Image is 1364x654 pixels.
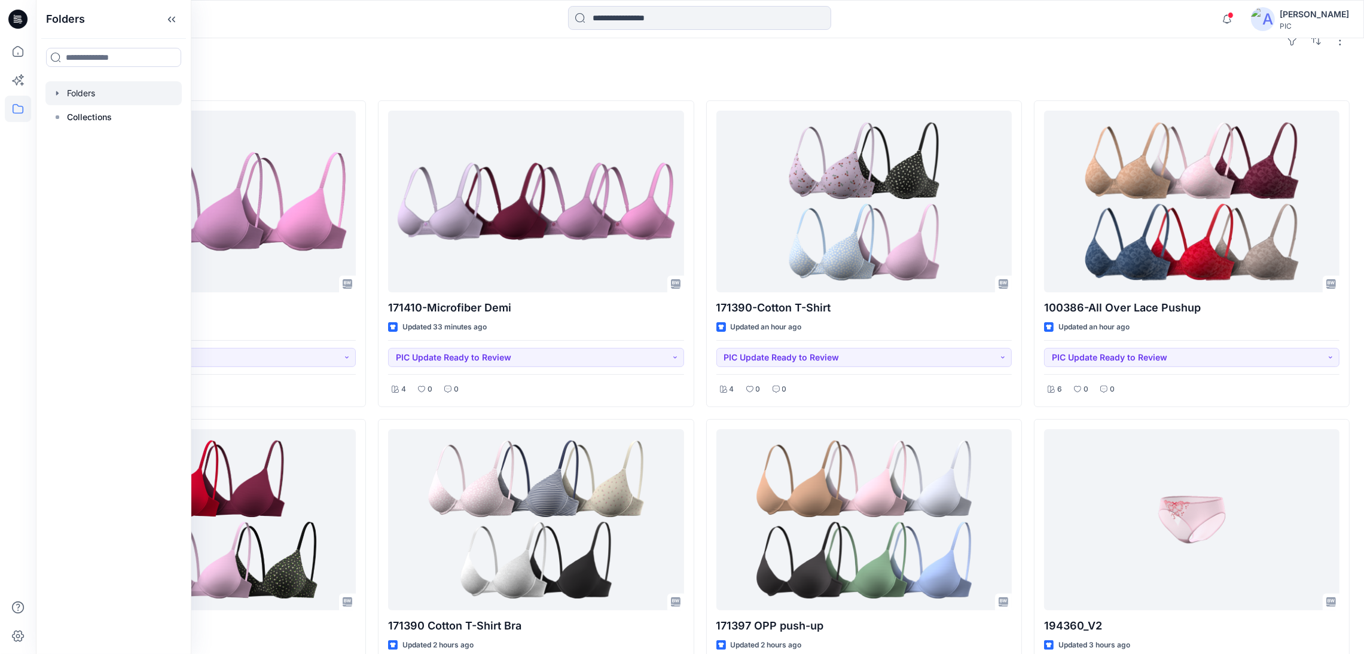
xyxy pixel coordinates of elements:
p: 0 [756,383,761,396]
p: Updated 2 hours ago [731,639,802,652]
img: avatar [1251,7,1275,31]
div: PIC [1280,22,1349,30]
p: 171390-Cotton T-Shirt [716,300,1012,316]
p: Updated an hour ago [731,321,802,334]
a: 171410-Microfiber Demi [388,111,683,292]
p: 171410-Microfiber Demi [388,300,683,316]
a: 171397-OPP Push Up [60,429,356,610]
p: 40036-OPP T-Shirt [60,300,356,316]
p: 171390 Cotton T-Shirt Bra [388,618,683,634]
p: 0 [1084,383,1088,396]
p: 100386-All Over Lace Pushup [1044,300,1339,316]
p: 194360_V2 [1044,618,1339,634]
a: 171390 Cotton T-Shirt Bra [388,429,683,610]
p: 0 [1110,383,1115,396]
p: 0 [782,383,787,396]
p: 0 [428,383,432,396]
p: 6 [1057,383,1062,396]
a: 100386-All Over Lace Pushup [1044,111,1339,292]
p: Updated 3 hours ago [1058,639,1130,652]
p: 4 [730,383,734,396]
p: 171397-OPP Push Up [60,618,356,634]
p: Updated 33 minutes ago [402,321,487,334]
a: 194360_V2 [1044,429,1339,610]
a: 171390-Cotton T-Shirt [716,111,1012,292]
p: Updated 2 hours ago [402,639,474,652]
p: 171397 OPP push-up [716,618,1012,634]
p: 4 [401,383,406,396]
p: Collections [67,110,112,124]
p: 0 [454,383,459,396]
a: 40036-OPP T-Shirt [60,111,356,292]
h4: Styles [50,74,1350,88]
a: 171397 OPP push-up [716,429,1012,610]
p: Updated an hour ago [1058,321,1130,334]
div: [PERSON_NAME] [1280,7,1349,22]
